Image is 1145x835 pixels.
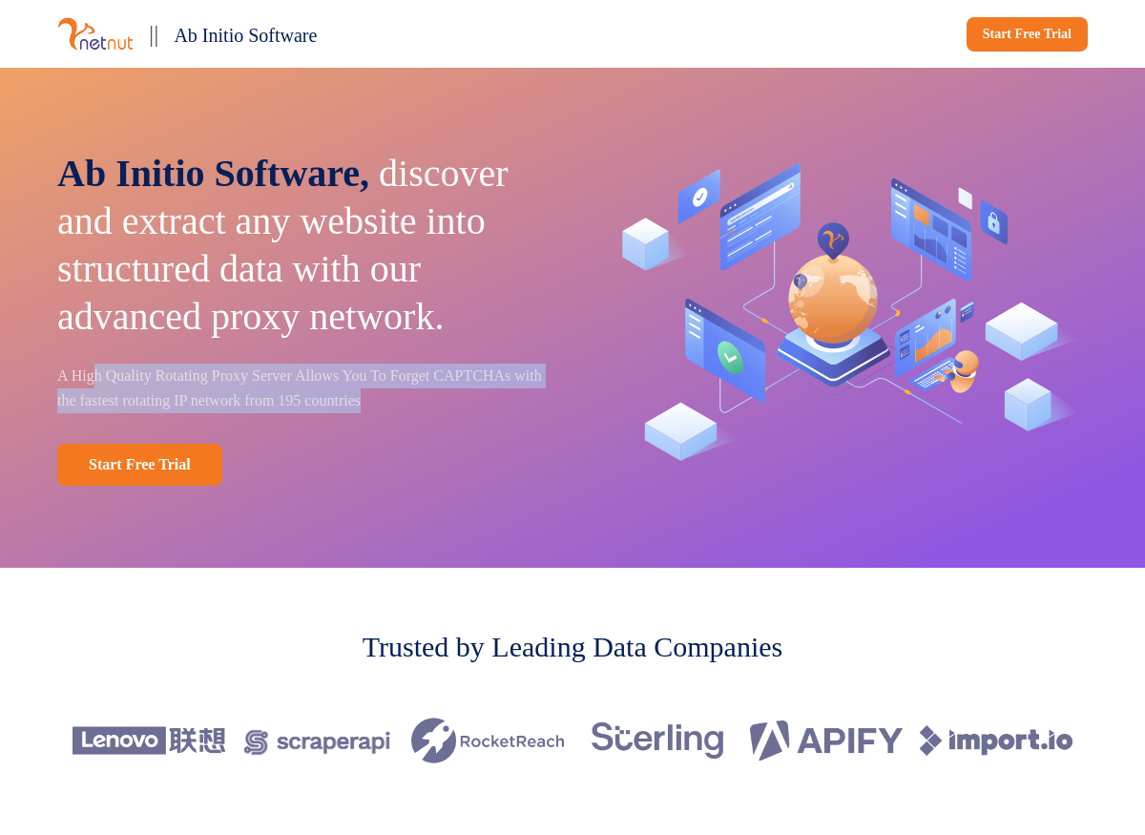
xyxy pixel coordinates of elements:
p: discover and extract any website into structured data with our advanced proxy network. [57,150,546,341]
p: || [149,15,158,52]
span: Ab Initio Software [174,25,317,46]
a: Start Free Trial [967,17,1088,52]
span: Ab Initio Software, [57,152,369,195]
a: Start Free Trial [57,444,222,486]
p: A High Quality Rotating Proxy Server Allows You To Forget CAPTCHAs with the fastest rotating IP n... [57,364,546,413]
p: Trusted by Leading Data Companies [363,625,783,668]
